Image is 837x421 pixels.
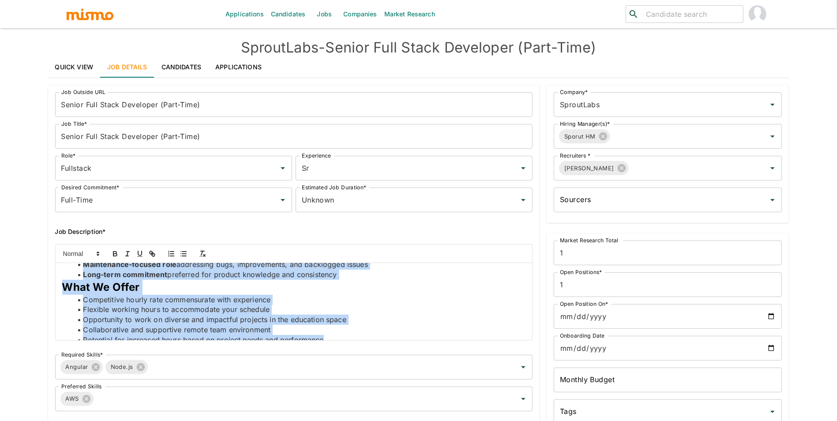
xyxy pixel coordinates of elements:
[560,268,602,276] label: Open Positions*
[83,335,323,344] span: Potential for increased hours based on project needs and performance
[60,360,103,374] div: Angular
[168,270,337,279] span: preferred for product knowledge and consistency
[560,88,588,96] label: Company*
[766,130,779,143] button: Open
[83,305,270,314] span: Flexible working hours to accommodate your schedule
[61,184,120,191] label: Desired Commitment*
[208,56,269,78] a: Applications
[517,162,529,174] button: Open
[60,392,94,406] div: AWS
[277,162,289,174] button: Open
[766,162,779,174] button: Open
[61,152,75,159] label: Role*
[66,8,114,21] img: logo
[559,161,629,175] div: [PERSON_NAME]
[559,129,610,143] div: Sporut HM
[61,351,103,358] label: Required Skills*
[154,56,209,78] a: Candidates
[83,295,270,304] span: Competitive hourly rate commensurate with experience
[560,300,608,308] label: Open Position On*
[766,98,779,111] button: Open
[60,362,94,372] span: Angular
[560,120,610,128] label: Hiring Manager(s)*
[277,194,289,206] button: Open
[766,406,779,418] button: Open
[61,120,87,128] label: Job Title*
[176,260,368,269] span: addressing bugs, improvements, and backlogged issues
[48,56,101,78] a: Quick View
[642,8,739,20] input: Candidate search
[302,184,366,191] label: Estimated Job Duration*
[61,88,105,96] label: Job Outside URL
[766,194,779,206] button: Open
[61,383,102,390] label: Preferred Skills
[105,360,148,374] div: Node.js
[55,226,533,237] h6: Job Description*
[83,270,167,279] strong: Long-term commitment
[559,163,619,173] span: [PERSON_NAME]
[60,394,84,404] span: AWS
[749,5,766,23] img: Maria Lujan Ciommo
[559,132,601,142] span: Sporut HM
[62,281,140,293] span: What We Offer
[560,332,605,339] label: Onboarding Date
[83,260,176,269] strong: Maintenance-focused role
[48,39,789,56] h4: SproutLabs - Senior Full Stack Developer (Part-Time)
[517,361,529,373] button: Open
[517,194,529,206] button: Open
[100,56,154,78] a: Job Details
[83,315,346,324] span: Opportunity to work on diverse and impactful projects in the education space
[560,237,619,244] label: Market Research Total
[560,152,591,159] label: Recruiters *
[83,325,270,334] span: Collaborative and supportive remote team environment
[105,362,139,372] span: Node.js
[302,152,331,159] label: Experience
[517,393,529,405] button: Open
